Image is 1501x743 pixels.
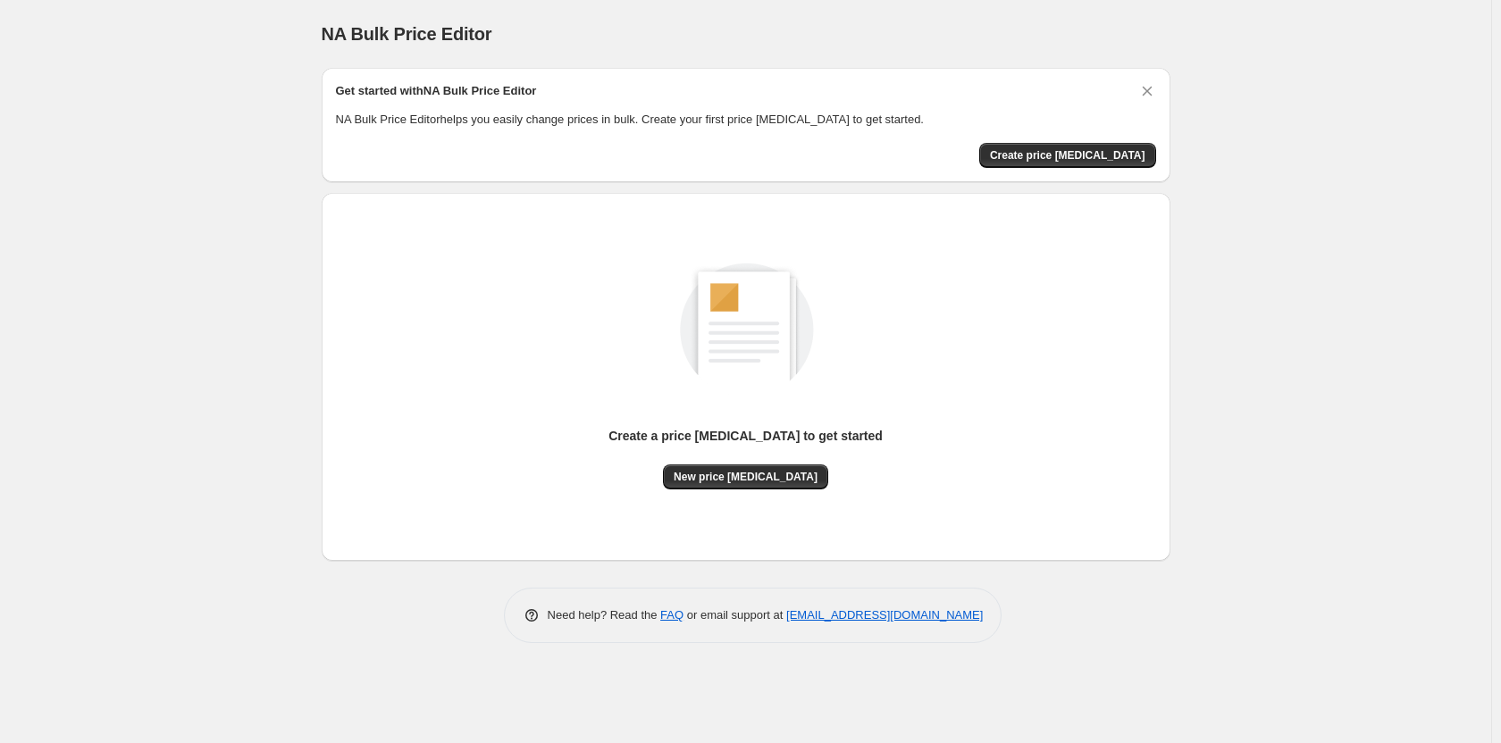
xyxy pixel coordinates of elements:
button: Dismiss card [1138,82,1156,100]
span: New price [MEDICAL_DATA] [674,470,818,484]
span: NA Bulk Price Editor [322,24,492,44]
p: NA Bulk Price Editor helps you easily change prices in bulk. Create your first price [MEDICAL_DAT... [336,111,1156,129]
button: Create price change job [979,143,1156,168]
span: Need help? Read the [548,608,661,622]
p: Create a price [MEDICAL_DATA] to get started [608,427,883,445]
a: [EMAIL_ADDRESS][DOMAIN_NAME] [786,608,983,622]
span: Create price [MEDICAL_DATA] [990,148,1145,163]
h2: Get started with NA Bulk Price Editor [336,82,537,100]
span: or email support at [683,608,786,622]
a: FAQ [660,608,683,622]
button: New price [MEDICAL_DATA] [663,464,828,489]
